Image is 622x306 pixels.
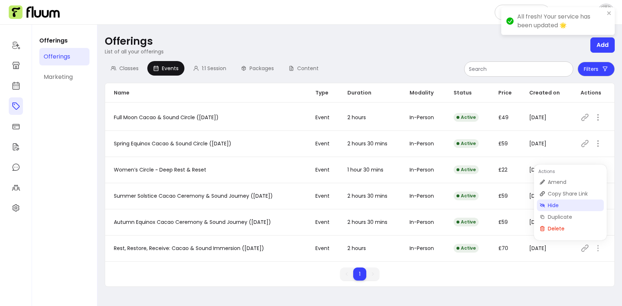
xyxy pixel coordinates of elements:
[315,140,330,147] span: Event
[105,35,153,48] p: Offerings
[495,5,550,20] a: Refer & Earn
[401,83,445,102] th: Modality
[336,264,383,284] nav: pagination navigation
[410,114,434,121] span: In-Person
[114,114,219,121] span: Full Moon Cacao & Sound Circle ([DATE])
[498,218,508,226] span: £59
[297,65,319,72] span: Content
[353,267,366,281] li: pagination item 1 active
[578,62,615,76] button: Filters
[529,192,546,200] span: [DATE]
[529,140,546,147] span: [DATE]
[44,73,73,81] div: Marketing
[114,166,206,173] span: Women’s Circle ~ Deep Rest & Reset
[250,65,274,72] span: Packages
[9,77,23,94] a: Calendar
[39,36,89,45] p: Offerings
[490,83,521,102] th: Price
[9,199,23,217] a: Settings
[548,213,601,221] span: Duplicate
[517,12,605,30] div: All fresh! Your service has been updated 🌟
[410,192,434,200] span: In-Person
[529,218,546,226] span: [DATE]
[9,57,23,74] a: Storefront
[599,5,613,20] img: avatar
[347,114,366,121] span: 2 hours
[454,113,479,122] div: Active
[410,166,434,173] span: In-Person
[498,114,509,121] span: £49
[537,168,555,174] span: Actions
[347,192,387,200] span: 2 hours 30 mins
[548,178,601,186] span: Amend
[114,218,271,226] span: Autumn Equinox Cacao Ceremony & Sound Journey ([DATE])
[347,166,383,173] span: 1 hour 30 mins
[9,36,23,54] a: Home
[529,166,546,173] span: [DATE]
[590,37,615,53] button: Add
[529,245,546,252] span: [DATE]
[315,218,330,226] span: Event
[105,48,164,55] p: List of all your offerings
[454,244,479,253] div: Active
[9,97,23,115] a: Offerings
[307,83,339,102] th: Type
[454,139,479,148] div: Active
[119,65,139,72] span: Classes
[454,165,479,174] div: Active
[347,140,387,147] span: 2 hours 30 mins
[548,202,601,209] span: Hide
[347,245,366,252] span: 2 hours
[39,48,89,65] a: Offerings
[607,10,612,16] button: close
[498,192,508,200] span: £59
[521,83,572,102] th: Created on
[114,140,231,147] span: Spring Equinox Cacao & Sound Circle ([DATE])
[498,166,507,173] span: £22
[410,218,434,226] span: In-Person
[454,192,479,200] div: Active
[9,179,23,196] a: Clients
[315,114,330,121] span: Event
[445,83,490,102] th: Status
[410,140,434,147] span: In-Person
[315,245,330,252] span: Event
[202,65,226,72] span: 1:1 Session
[410,245,434,252] span: In-Person
[39,68,89,86] a: Marketing
[548,190,601,197] span: Copy Share Link
[9,158,23,176] a: My Messages
[114,192,273,200] span: Summer Solstice Cacao Ceremony & Sound Journey ([DATE])
[9,138,23,156] a: Forms
[498,245,508,252] span: £70
[469,65,569,73] input: Search
[105,83,307,102] th: Name
[44,52,70,61] div: Offerings
[529,114,546,121] span: [DATE]
[9,5,60,19] img: Fluum Logo
[548,225,601,232] span: Delete
[347,218,387,226] span: 2 hours 30 mins
[315,192,330,200] span: Event
[9,118,23,135] a: Sales
[114,245,264,252] span: Rest, Restore, Receive: Cacao & Sound Immersion ([DATE])
[315,166,330,173] span: Event
[572,83,614,102] th: Actions
[339,83,401,102] th: Duration
[162,65,179,72] span: Events
[454,218,479,226] div: Active
[498,140,508,147] span: £59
